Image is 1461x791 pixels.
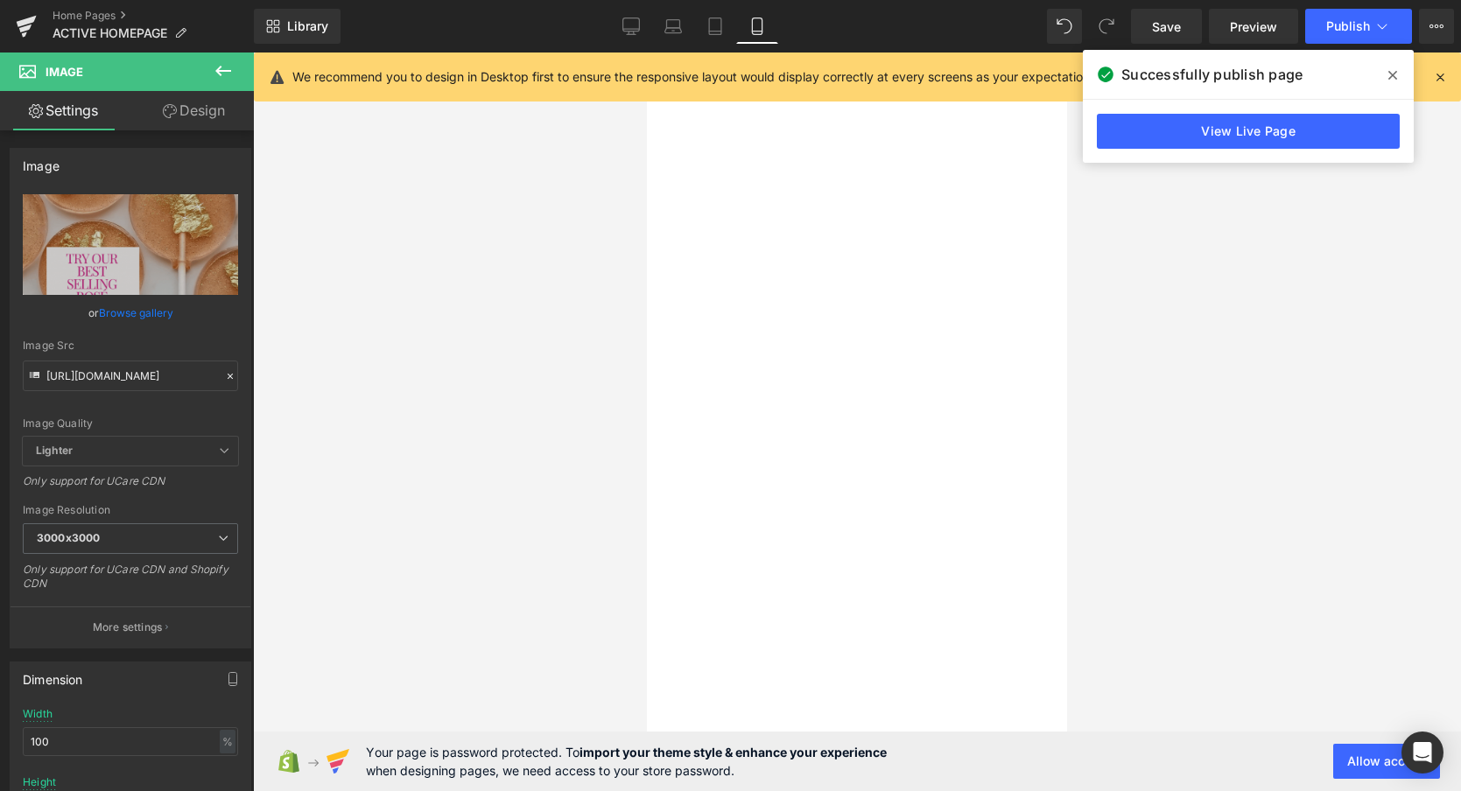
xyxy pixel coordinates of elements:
[1152,17,1181,36] span: Save
[1121,64,1303,85] span: Successfully publish page
[287,18,328,34] span: Library
[1230,17,1277,36] span: Preview
[23,776,56,788] div: Height
[254,9,341,44] a: New Library
[1419,9,1454,44] button: More
[36,444,73,457] b: Lighter
[23,339,238,352] div: Image Src
[220,730,235,753] div: %
[11,606,250,647] button: More settings
[46,65,83,79] span: Image
[1326,19,1370,33] span: Publish
[1401,731,1443,773] div: Open Intercom Messenger
[23,727,238,756] input: auto
[23,149,60,173] div: Image
[23,662,83,687] div: Dimension
[23,504,238,516] div: Image Resolution
[93,619,163,635] p: More settings
[23,304,238,322] div: or
[652,9,694,44] a: Laptop
[1097,114,1400,149] a: View Live Page
[1209,9,1298,44] a: Preview
[99,297,173,328] a: Browse gallery
[579,745,887,759] strong: import your theme style & enhance your experience
[53,26,167,40] span: ACTIVE HOMEPAGE
[23,474,238,500] div: Only support for UCare CDN
[23,563,238,602] div: Only support for UCare CDN and Shopify CDN
[1047,9,1082,44] button: Undo
[736,9,778,44] a: Mobile
[292,67,1093,87] p: We recommend you to design in Desktop first to ensure the responsive layout would display correct...
[610,9,652,44] a: Desktop
[694,9,736,44] a: Tablet
[1305,9,1412,44] button: Publish
[130,91,257,130] a: Design
[23,360,238,391] input: Link
[23,708,53,720] div: Width
[23,417,238,430] div: Image Quality
[53,9,254,23] a: Home Pages
[366,743,887,780] span: Your page is password protected. To when designing pages, we need access to your store password.
[1089,9,1124,44] button: Redo
[37,531,100,544] b: 3000x3000
[1333,744,1440,779] button: Allow access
